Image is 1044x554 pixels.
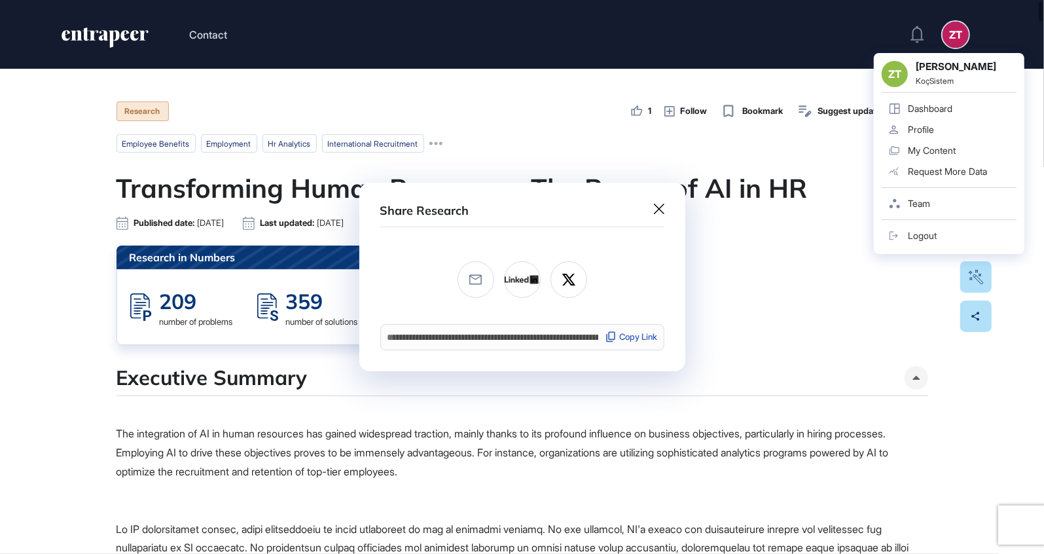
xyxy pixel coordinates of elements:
[605,331,658,343] div: Copy Link
[60,28,150,52] a: entrapeer-logo
[189,26,227,43] button: Contact
[380,204,469,219] h3: Share Research
[943,22,969,48] button: ZT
